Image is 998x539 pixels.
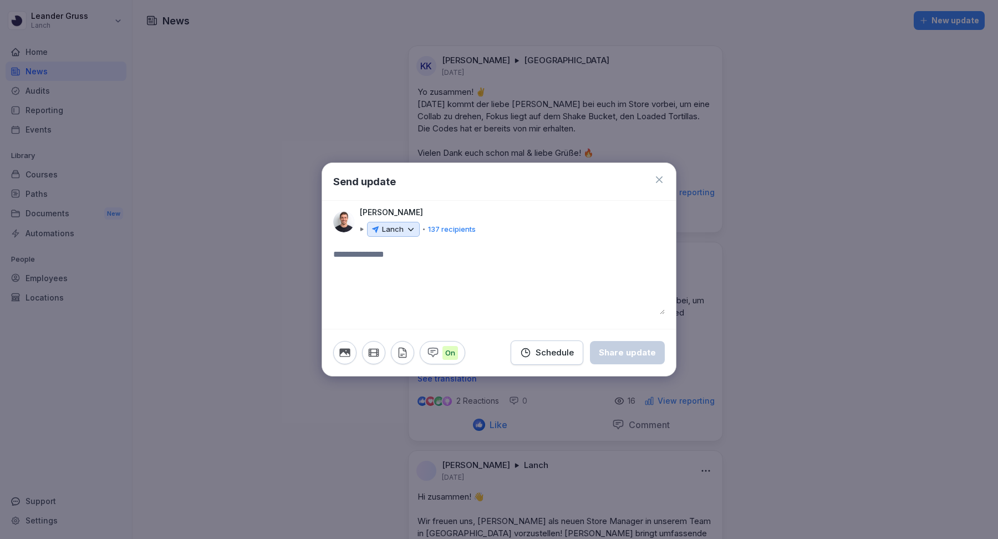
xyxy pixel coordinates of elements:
p: [PERSON_NAME] [360,206,423,218]
button: Share update [590,341,665,364]
div: Schedule [520,347,574,359]
p: Lanch [382,224,404,235]
h1: Send update [333,174,396,189]
div: Share update [599,347,656,359]
button: Schedule [511,340,583,365]
p: On [442,346,458,360]
p: 137 recipients [428,224,476,235]
button: On [420,341,465,364]
img: l5aexj2uen8fva72jjw1hczl.png [333,211,354,232]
